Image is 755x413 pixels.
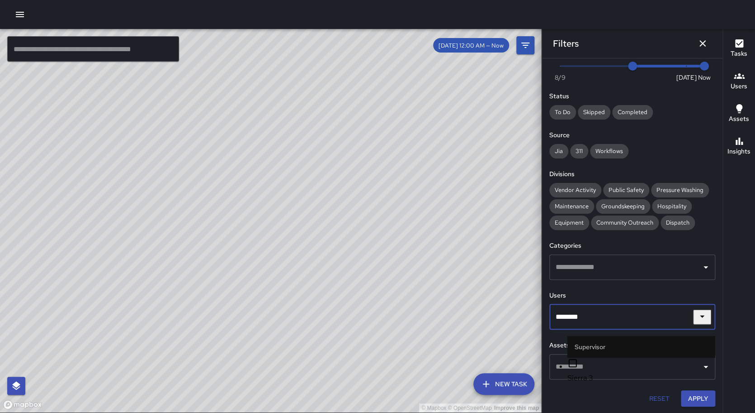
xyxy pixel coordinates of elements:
[549,216,589,230] div: Equipment
[645,390,674,407] button: Reset
[652,199,692,214] div: Hospitality
[570,144,588,158] div: 311
[578,105,610,120] div: Skipped
[591,216,659,230] div: Community Outreach
[661,216,695,230] div: Dispatch
[516,36,534,54] button: Filters
[549,144,568,158] div: Jia
[549,199,594,214] div: Maintenance
[661,219,695,226] span: Dispatch
[698,73,711,82] span: Now
[693,309,711,324] button: Close
[555,73,566,82] span: 8/9
[603,186,649,194] span: Public Safety
[651,183,709,197] div: Pressure Washing
[731,82,747,91] h6: Users
[591,219,659,226] span: Community Outreach
[699,261,712,274] button: Open
[567,336,715,358] li: Supervisor
[596,199,650,214] div: Groundskeeping
[612,105,653,120] div: Completed
[567,373,715,384] span: Sierra 3
[549,108,576,116] span: To Do
[578,108,610,116] span: Skipped
[727,147,750,157] h6: Insights
[549,91,715,101] h6: Status
[723,65,755,98] button: Users
[723,98,755,130] button: Assets
[553,36,579,51] h6: Filters
[549,186,601,194] span: Vendor Activity
[651,186,709,194] span: Pressure Washing
[681,390,715,407] button: Apply
[676,73,697,82] span: [DATE]
[549,147,568,155] span: Jia
[549,130,715,140] h6: Source
[549,219,589,226] span: Equipment
[570,147,588,155] span: 311
[729,114,749,124] h6: Assets
[590,144,628,158] div: Workflows
[549,183,601,197] div: Vendor Activity
[731,49,747,59] h6: Tasks
[549,105,576,120] div: To Do
[694,34,712,53] button: Dismiss
[549,241,715,251] h6: Categories
[549,202,594,210] span: Maintenance
[433,42,509,49] span: [DATE] 12:00 AM — Now
[612,108,653,116] span: Completed
[473,373,534,395] button: New Task
[723,33,755,65] button: Tasks
[652,202,692,210] span: Hospitality
[590,147,628,155] span: Workflows
[723,130,755,163] button: Insights
[549,291,715,301] h6: Users
[603,183,649,197] div: Public Safety
[549,169,715,179] h6: Divisions
[596,202,650,210] span: Groundskeeping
